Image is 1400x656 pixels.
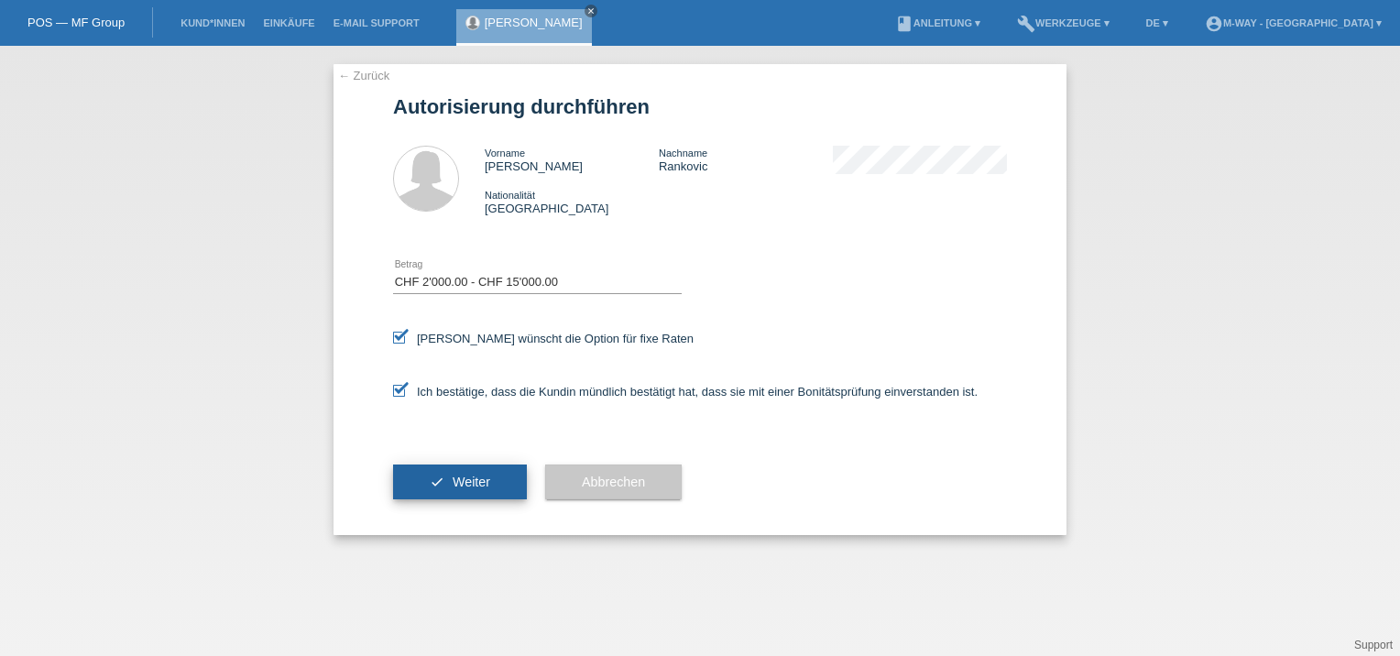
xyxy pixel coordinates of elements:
span: Nationalität [485,190,535,201]
a: close [585,5,597,17]
div: [GEOGRAPHIC_DATA] [485,188,659,215]
a: buildWerkzeuge ▾ [1008,17,1119,28]
a: [PERSON_NAME] [485,16,583,29]
i: book [895,15,913,33]
label: Ich bestätige, dass die Kundin mündlich bestätigt hat, dass sie mit einer Bonitätsprüfung einvers... [393,385,978,399]
span: Nachname [659,148,707,159]
button: Abbrechen [545,465,682,499]
div: [PERSON_NAME] [485,146,659,173]
i: account_circle [1205,15,1223,33]
a: Kund*innen [171,17,254,28]
i: check [430,475,444,489]
a: account_circlem-way - [GEOGRAPHIC_DATA] ▾ [1196,17,1391,28]
i: close [586,6,596,16]
a: E-Mail Support [324,17,429,28]
span: Abbrechen [582,475,645,489]
i: build [1017,15,1035,33]
a: POS — MF Group [27,16,125,29]
span: Vorname [485,148,525,159]
a: Support [1354,639,1393,651]
h1: Autorisierung durchführen [393,95,1007,118]
a: DE ▾ [1137,17,1177,28]
a: ← Zurück [338,69,389,82]
a: Einkäufe [254,17,323,28]
label: [PERSON_NAME] wünscht die Option für fixe Raten [393,332,694,345]
div: Rankovic [659,146,833,173]
a: bookAnleitung ▾ [886,17,990,28]
button: check Weiter [393,465,527,499]
span: Weiter [453,475,490,489]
